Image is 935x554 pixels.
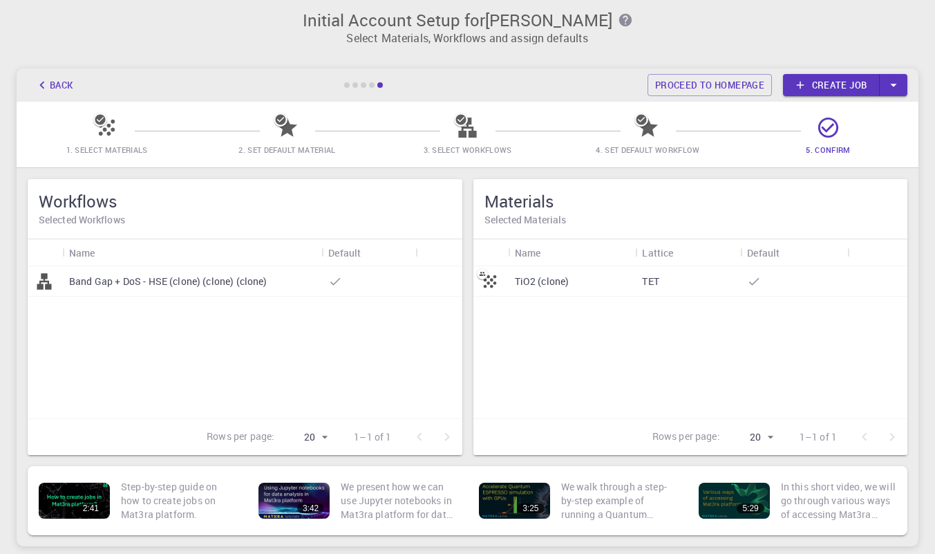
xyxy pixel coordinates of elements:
[341,480,456,521] p: We present how we can use Jupyter notebooks in Mat3ra platform for data analysis.
[781,480,896,521] p: In this short video, we will go through various ways of accessing Mat3ra platform. There are thre...
[207,430,274,445] p: Rows per page:
[515,239,541,266] div: Name
[783,74,880,96] a: Create job
[33,472,242,530] a: 2:41Step-by-step guide on how to create jobs on Mat3ra platform.
[508,239,636,266] div: Name
[473,239,508,266] div: Icon
[321,239,415,266] div: Default
[561,480,677,521] p: We walk through a step-by-step example of running a Quantum ESPRESSO job on a GPU enabled node. W...
[280,427,332,447] div: 20
[361,241,383,264] button: Sort
[121,480,236,521] p: Step-by-step guide on how to create jobs on Mat3ra platform.
[77,504,104,513] div: 2:41
[747,239,780,266] div: Default
[253,472,462,530] a: 3:42We present how we can use Jupyter notebooks in Mat3ra platform for data analysis.
[642,275,659,288] p: TET
[515,275,569,288] p: TiO2 (clone)
[484,212,897,228] h6: Selected Materials
[780,241,802,264] button: Sort
[39,212,451,228] h6: Selected Workflows
[596,145,699,155] span: 4. Set Default Workflow
[39,190,451,212] h5: Workflows
[328,239,361,266] div: Default
[25,10,910,30] h3: Initial Account Setup for [PERSON_NAME]
[28,74,80,96] button: Back
[737,504,764,513] div: 5:29
[28,10,77,22] span: Support
[238,145,335,155] span: 2. Set Default Material
[28,239,62,266] div: Icon
[484,190,897,212] h5: Materials
[693,472,902,530] a: 5:29In this short video, we will go through various ways of accessing Mat3ra platform. There are ...
[806,145,850,155] span: 5. Confirm
[354,430,391,444] p: 1–1 of 1
[800,430,837,444] p: 1–1 of 1
[62,239,321,266] div: Name
[740,239,847,266] div: Default
[635,239,740,266] div: Lattice
[642,239,673,266] div: Lattice
[424,145,512,155] span: 3. Select Workflows
[25,30,910,46] p: Select Materials, Workflows and assign defaults
[95,241,117,264] button: Sort
[648,74,772,96] a: Proceed to homepage
[652,430,720,445] p: Rows per page:
[297,504,324,513] div: 3:42
[69,239,95,266] div: Name
[673,241,695,264] button: Sort
[473,472,682,530] a: 3:25We walk through a step-by-step example of running a Quantum ESPRESSO job on a GPU enabled nod...
[540,241,563,264] button: Sort
[726,427,777,447] div: 20
[66,145,148,155] span: 1. Select Materials
[69,275,267,288] p: Band Gap + DoS - HSE (clone) (clone) (clone)
[517,504,544,513] div: 3:25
